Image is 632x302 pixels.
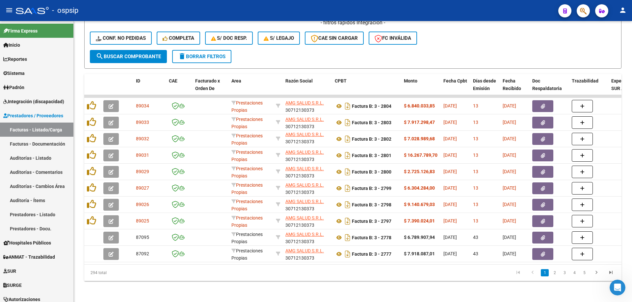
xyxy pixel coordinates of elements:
[285,149,329,162] div: 30712130373
[195,78,220,91] span: Facturado x Orden De
[530,74,569,103] datatable-header-cell: Doc Respaldatoria
[264,35,294,41] span: S/ legajo
[343,150,352,161] i: Descargar documento
[503,103,516,108] span: [DATE]
[352,153,391,158] strong: Factura B: 3 - 2801
[512,269,524,276] a: go to first page
[90,19,616,26] h4: - filtros rápidos Integración -
[166,74,193,103] datatable-header-cell: CAE
[3,239,51,246] span: Hospitales Públicos
[569,267,579,278] li: page 4
[473,251,478,256] span: 43
[550,267,560,278] li: page 2
[473,136,478,141] span: 13
[404,202,435,207] strong: $ 9.140.679,03
[258,32,300,45] button: S/ legajo
[404,103,435,108] strong: $ 6.840.033,85
[136,120,149,125] span: 89033
[136,218,149,223] span: 89025
[285,232,324,237] span: AMG SALUD S.R.L.
[90,32,152,45] button: Conf. no pedidas
[503,152,516,158] span: [DATE]
[343,249,352,259] i: Descargar documento
[532,78,562,91] span: Doc Respaldatoria
[3,84,24,91] span: Padrón
[473,218,478,223] span: 13
[3,112,63,119] span: Prestadores / Proveedores
[285,181,329,195] div: 30712130373
[283,74,332,103] datatable-header-cell: Razón Social
[178,54,225,59] span: Borrar Filtros
[136,185,149,191] span: 89027
[404,136,435,141] strong: $ 7.028.989,68
[551,269,559,276] a: 2
[443,120,457,125] span: [DATE]
[178,52,186,60] mat-icon: delete
[231,78,241,83] span: Area
[285,132,329,146] div: 30712130373
[569,74,609,103] datatable-header-cell: Trazabilidad
[443,152,457,158] span: [DATE]
[231,199,263,212] span: Prestaciones Propias
[231,133,263,146] span: Prestaciones Propias
[404,120,435,125] strong: $ 7.917.298,47
[285,116,329,129] div: 30712130373
[229,74,273,103] datatable-header-cell: Area
[285,117,324,122] span: AMG SALUD S.R.L.
[610,280,625,295] iframe: Intercom live chat
[172,50,231,63] button: Borrar Filtros
[231,166,263,179] span: Prestaciones Propias
[285,199,324,204] span: AMG SALUD S.R.L.
[473,78,496,91] span: Días desde Emisión
[404,185,435,191] strong: $ 6.304.284,00
[473,202,478,207] span: 13
[285,231,329,244] div: 30712130373
[285,166,324,171] span: AMG SALUD S.R.L.
[590,269,603,276] a: go to next page
[503,169,516,174] span: [DATE]
[285,198,329,212] div: 30712130373
[311,35,358,41] span: CAE SIN CARGAR
[443,185,457,191] span: [DATE]
[443,218,457,223] span: [DATE]
[579,267,589,278] li: page 5
[231,100,263,113] span: Prestaciones Propias
[473,185,478,191] span: 13
[352,186,391,191] strong: Factura B: 3 - 2799
[231,232,263,244] span: Prestaciones Propias
[404,152,437,158] strong: $ 16.267.789,70
[503,202,516,207] span: [DATE]
[404,235,435,240] strong: $ 6.789.907,94
[404,251,435,256] strong: $ 7.918.087,01
[96,35,146,41] span: Conf. no pedidas
[211,35,247,41] span: S/ Doc Resp.
[136,202,149,207] span: 89026
[560,267,569,278] li: page 3
[401,74,441,103] datatable-header-cell: Monto
[473,120,478,125] span: 13
[375,35,411,41] span: FC Inválida
[443,136,457,141] span: [DATE]
[570,269,578,276] a: 4
[163,35,194,41] span: Completa
[157,32,200,45] button: Completa
[473,103,478,108] span: 13
[285,99,329,113] div: 30712130373
[503,185,516,191] span: [DATE]
[285,165,329,179] div: 30712130373
[343,199,352,210] i: Descargar documento
[503,235,516,240] span: [DATE]
[352,169,391,174] strong: Factura B: 3 - 2800
[503,136,516,141] span: [DATE]
[404,169,435,174] strong: $ 2.725.126,83
[443,78,467,83] span: Fecha Cpbt
[205,32,253,45] button: S/ Doc Resp.
[305,32,364,45] button: CAE SIN CARGAR
[96,52,104,60] mat-icon: search
[285,248,324,253] span: AMG SALUD S.R.L.
[561,269,568,276] a: 3
[285,150,324,155] span: AMG SALUD S.R.L.
[470,74,500,103] datatable-header-cell: Días desde Emisión
[231,182,263,195] span: Prestaciones Propias
[231,117,263,129] span: Prestaciones Propias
